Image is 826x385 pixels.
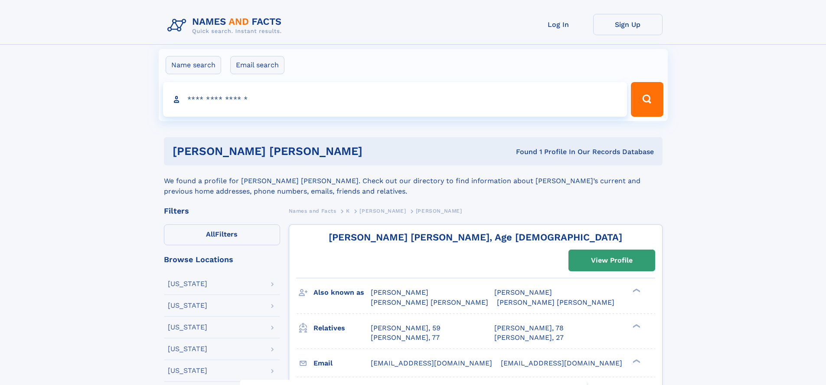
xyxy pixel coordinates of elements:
[359,205,406,216] a: [PERSON_NAME]
[524,14,593,35] a: Log In
[346,205,350,216] a: K
[206,230,215,238] span: All
[230,56,284,74] label: Email search
[164,256,280,263] div: Browse Locations
[289,205,336,216] a: Names and Facts
[168,280,207,287] div: [US_STATE]
[593,14,663,35] a: Sign Up
[168,346,207,352] div: [US_STATE]
[371,323,441,333] a: [PERSON_NAME], 59
[329,232,622,243] a: [PERSON_NAME] [PERSON_NAME], Age [DEMOGRAPHIC_DATA]
[164,14,289,37] img: Logo Names and Facts
[168,302,207,309] div: [US_STATE]
[630,288,641,293] div: ❯
[173,146,439,157] h1: [PERSON_NAME] [PERSON_NAME]
[439,147,654,157] div: Found 1 Profile In Our Records Database
[569,250,655,271] a: View Profile
[163,82,627,117] input: search input
[346,208,350,214] span: K
[494,333,564,342] a: [PERSON_NAME], 27
[359,208,406,214] span: [PERSON_NAME]
[371,298,488,306] span: [PERSON_NAME] [PERSON_NAME]
[591,250,633,270] div: View Profile
[371,359,492,367] span: [EMAIL_ADDRESS][DOMAIN_NAME]
[164,165,663,197] div: We found a profile for [PERSON_NAME] [PERSON_NAME]. Check out our directory to find information a...
[630,358,641,364] div: ❯
[494,288,552,296] span: [PERSON_NAME]
[166,56,221,74] label: Name search
[416,208,462,214] span: [PERSON_NAME]
[168,367,207,374] div: [US_STATE]
[371,333,440,342] a: [PERSON_NAME], 77
[497,298,614,306] span: [PERSON_NAME] [PERSON_NAME]
[313,356,371,371] h3: Email
[630,323,641,329] div: ❯
[168,324,207,331] div: [US_STATE]
[631,82,663,117] button: Search Button
[494,323,564,333] a: [PERSON_NAME], 78
[371,288,428,296] span: [PERSON_NAME]
[501,359,622,367] span: [EMAIL_ADDRESS][DOMAIN_NAME]
[164,207,280,215] div: Filters
[313,285,371,300] h3: Also known as
[164,224,280,245] label: Filters
[313,321,371,336] h3: Relatives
